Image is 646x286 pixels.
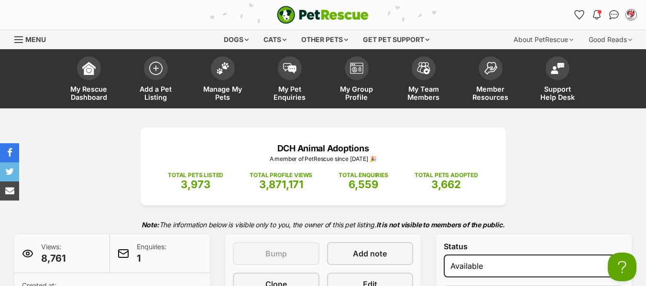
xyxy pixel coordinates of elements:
[137,252,166,265] span: 1
[415,171,478,180] p: TOTAL PETS ADOPTED
[189,52,256,108] a: Manage My Pets
[582,30,639,49] div: Good Reads
[469,85,512,101] span: Member Resources
[256,52,323,108] a: My Pet Enquiries
[335,85,378,101] span: My Group Profile
[216,62,230,74] img: manage-my-pets-icon-02211641906a0b7f246fdf0571729dbe1e7629f14944591b6c1af311fb30b64b.svg
[349,178,378,191] span: 6,559
[155,155,492,163] p: A member of PetRescue since [DATE] 🎉
[431,178,461,191] span: 3,662
[25,35,46,43] span: Menu
[265,248,287,259] span: Bump
[257,30,293,49] div: Cats
[376,221,505,229] strong: It is not visible to members of the public.
[356,30,436,49] div: Get pet support
[551,63,564,74] img: help-desk-icon-fdf02630f3aa405de69fd3d07c3f3aa587a6932b1a1747fa1d2bba05be0121f9.svg
[353,248,387,259] span: Add note
[323,52,390,108] a: My Group Profile
[390,52,457,108] a: My Team Members
[608,253,636,281] iframe: Help Scout Beacon - Open
[142,221,159,229] strong: Note:
[484,62,497,74] img: member-resources-icon-8e73f808a243e03378d46382f2149f9095a855e16c252ad45f914b54edf8863c.svg
[233,242,319,265] button: Bump
[606,7,622,22] a: Conversations
[444,242,624,251] label: Status
[402,85,445,101] span: My Team Members
[201,85,244,101] span: Manage My Pets
[609,10,619,20] img: chat-41dd97257d64d25036548639549fe6c8038ab92f7586957e7f3b1b290dea8141.svg
[14,215,632,234] p: The information below is visible only to you, the owner of this pet listing.
[295,30,355,49] div: Other pets
[268,85,311,101] span: My Pet Enquiries
[259,178,303,191] span: 3,871,171
[624,7,639,22] button: My account
[524,52,591,108] a: Support Help Desk
[217,30,255,49] div: Dogs
[507,30,580,49] div: About PetRescue
[14,30,53,47] a: Menu
[457,52,524,108] a: Member Resources
[134,85,177,101] span: Add a Pet Listing
[41,252,66,265] span: 8,761
[149,62,163,75] img: add-pet-listing-icon-0afa8454b4691262ce3f59096e99ab1cd57d4a30225e0717b998d2c9b9846f56.svg
[82,62,96,75] img: dashboard-icon-eb2f2d2d3e046f16d808141f083e7271f6b2e854fb5c12c21221c1fb7104beca.svg
[250,171,312,180] p: TOTAL PROFILE VIEWS
[417,62,430,74] img: team-members-icon-5396bd8760b3fe7c0b43da4ab00e1e3bb1a5d9ba89233759b79545d2d3fc5d0d.svg
[137,242,166,265] p: Enquiries:
[626,10,636,20] img: Kim Court profile pic
[67,85,110,101] span: My Rescue Dashboard
[55,52,122,108] a: My Rescue Dashboard
[181,178,210,191] span: 3,973
[41,242,66,265] p: Views:
[593,10,601,20] img: notifications-46538b983faf8c2785f20acdc204bb7945ddae34d4c08c2a6579f10ce5e182be.svg
[339,171,388,180] p: TOTAL ENQUIRIES
[572,7,639,22] ul: Account quick links
[277,6,369,24] img: logo-e224e6f780fb5917bec1dbf3a21bbac754714ae5b6737aabdf751b685950b380.svg
[327,242,414,265] a: Add note
[155,142,492,155] p: DCH Animal Adoptions
[122,52,189,108] a: Add a Pet Listing
[589,7,604,22] button: Notifications
[168,171,223,180] p: TOTAL PETS LISTED
[572,7,587,22] a: Favourites
[350,63,363,74] img: group-profile-icon-3fa3cf56718a62981997c0bc7e787c4b2cf8bcc04b72c1350f741eb67cf2f40e.svg
[536,85,579,101] span: Support Help Desk
[283,63,296,74] img: pet-enquiries-icon-7e3ad2cf08bfb03b45e93fb7055b45f3efa6380592205ae92323e6603595dc1f.svg
[277,6,369,24] a: PetRescue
